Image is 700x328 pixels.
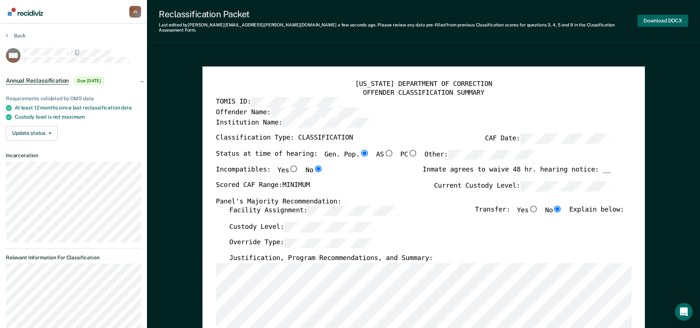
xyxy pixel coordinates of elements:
label: Current Custody Level: [434,181,611,191]
input: Custody Level: [284,222,374,232]
input: CAF Date: [520,133,610,144]
label: Custody Level: [229,222,374,232]
button: Back [6,32,26,39]
input: Offender Name: [270,107,361,118]
label: Other: [424,149,538,160]
div: Last edited by [PERSON_NAME][EMAIL_ADDRESS][PERSON_NAME][DOMAIN_NAME] . Please review any data pr... [159,22,638,33]
span: a few seconds ago [338,22,376,28]
label: Scored CAF Range: MINIMUM [216,181,310,191]
input: Yes [289,166,298,172]
input: Facility Assignment: [308,206,398,216]
span: Due [DATE] [75,77,104,84]
div: Open Intercom Messenger [675,303,693,321]
label: Classification Type: CLASSIFICATION [216,133,353,144]
div: Incompatibles: [216,166,323,181]
div: Reclassification Packet [159,9,638,19]
label: Gen. Pop. [324,149,369,160]
img: Recidiviz [8,8,43,16]
label: Offender Name: [216,107,361,118]
div: Status at time of hearing: [216,149,538,166]
input: AS [384,149,393,156]
label: CAF Date: [485,133,610,144]
div: At least 12 months since last reclassification [15,105,141,111]
input: Override Type: [284,238,374,248]
label: Override Type: [229,238,374,248]
label: Justification, Program Recommendations, and Summary: [229,254,432,263]
label: Yes [277,166,298,175]
label: PC [400,149,418,160]
div: Requirements validated by OMS data [6,95,141,102]
input: TOMIS ID: [251,97,341,107]
input: Other: [448,149,538,160]
span: Annual Reclassification [6,77,69,84]
span: maximum [62,114,85,120]
input: PC [408,149,417,156]
label: No [305,166,323,175]
label: TOMIS ID: [216,97,341,107]
label: AS [376,149,394,160]
label: Institution Name: [216,118,373,128]
button: Download DOCX [638,15,688,27]
div: Custody level is not [15,114,141,120]
label: Yes [517,206,538,216]
input: No [553,206,562,212]
dt: Relevant Information For Classification [6,255,141,261]
input: Institution Name: [282,118,373,128]
label: No [545,206,563,216]
button: Update status [6,126,58,141]
div: OFFENDER CLASSIFICATION SUMMARY [216,89,631,97]
dt: Incarceration [6,152,141,159]
div: [US_STATE] DEPARTMENT OF CORRECTION [216,80,631,89]
input: No [313,166,323,172]
input: Current Custody Level: [520,181,610,191]
button: Profile dropdown button [129,6,141,18]
div: J N [129,6,141,18]
input: Yes [528,206,538,212]
input: Gen. Pop. [359,149,369,156]
label: Facility Assignment: [229,206,398,216]
div: Panel's Majority Recommendation: [216,197,610,206]
div: Inmate agrees to waive 48 hr. hearing notice: __ [423,166,611,181]
div: Transfer: Explain below: [475,206,624,222]
span: date [121,105,132,111]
